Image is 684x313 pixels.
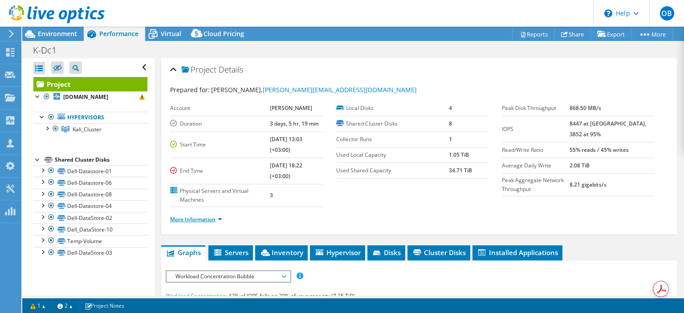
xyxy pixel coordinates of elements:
[336,119,449,128] label: Shared Cluster Disks
[336,135,449,144] label: Collector Runs
[33,200,147,212] a: Dell-Datastore-04
[570,162,590,169] b: 2.08 TiB
[502,104,570,113] label: Peak Disk Throughput
[590,27,632,41] a: Export
[270,120,319,127] b: 3 days, 5 hr, 19 min
[55,154,147,165] div: Shared Cluster Disks
[170,187,270,204] label: Physical Servers and Virtual Machines
[449,135,452,143] b: 1
[570,146,629,154] b: 55% reads / 45% writes
[502,125,570,134] label: IOPS
[213,248,248,257] span: Servers
[336,166,449,175] label: Used Shared Capacity
[29,45,70,55] h1: K-Dc1
[270,162,302,180] b: [DATE] 18:22 (+03:00)
[99,29,138,38] span: Performance
[502,176,570,194] label: Peak Aggregate Network Throughput
[166,248,201,257] span: Graphs
[51,300,79,311] a: 2
[38,29,77,38] span: Environment
[260,248,303,257] span: Inventory
[24,300,52,311] a: 1
[412,248,466,257] span: Cluster Disks
[219,64,243,75] span: Details
[78,300,130,311] a: Project Notes
[33,235,147,247] a: Temp-Volume
[204,29,244,38] span: Cloud Pricing
[73,126,102,133] span: Kali_Cluster
[170,119,270,128] label: Duration
[502,161,570,170] label: Average Daily Write
[604,9,612,17] svg: \n
[502,146,570,154] label: Read/Write Ratio
[372,248,401,257] span: Disks
[570,120,646,138] b: 8447 at [GEOGRAPHIC_DATA], 3852 at 95%
[336,150,449,159] label: Used Local Capacity
[63,93,108,101] b: [DOMAIN_NAME]
[449,151,469,159] b: 1.05 TiB
[170,104,270,113] label: Account
[33,177,147,188] a: Dell-Datastore-06
[33,247,147,259] a: Dell-DataStore-03
[570,181,607,188] b: 8.21 gigabits/s
[33,165,147,177] a: Dell-Datastore-01
[228,292,355,300] span: 42% of IOPS falls on 20% of your capacity (7.15 TiB)
[33,112,147,123] a: Hypervisors
[166,292,227,300] span: Workload Concentration:
[170,215,222,223] a: More Information
[631,27,673,41] a: More
[211,85,417,94] span: [PERSON_NAME],
[570,104,601,112] b: 868.50 MB/s
[270,135,302,154] b: [DATE] 13:03 (+03:00)
[182,65,216,74] span: Project
[170,140,270,149] label: Start Time
[449,104,452,112] b: 4
[477,248,558,257] span: Installed Applications
[263,85,417,94] a: [PERSON_NAME][EMAIL_ADDRESS][DOMAIN_NAME]
[449,167,472,174] b: 34.71 TiB
[171,271,285,282] span: Workload Concentration Bubble
[33,123,147,135] a: Kali_Cluster
[270,191,273,199] b: 3
[161,29,181,38] span: Virtual
[33,224,147,235] a: Dell_DataStore-10
[33,212,147,224] a: Dell-DataStore-02
[33,91,147,103] a: [DOMAIN_NAME]
[314,248,361,257] span: Hypervisor
[33,189,147,200] a: Dell-Datastore-08
[170,85,210,94] label: Prepared for:
[660,6,674,20] span: OB
[512,27,555,41] a: Reports
[449,120,452,127] b: 8
[554,27,591,41] a: Share
[170,167,270,175] label: End Time
[336,104,449,113] label: Local Disks
[33,77,147,91] a: Project
[270,104,312,112] b: [PERSON_NAME]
